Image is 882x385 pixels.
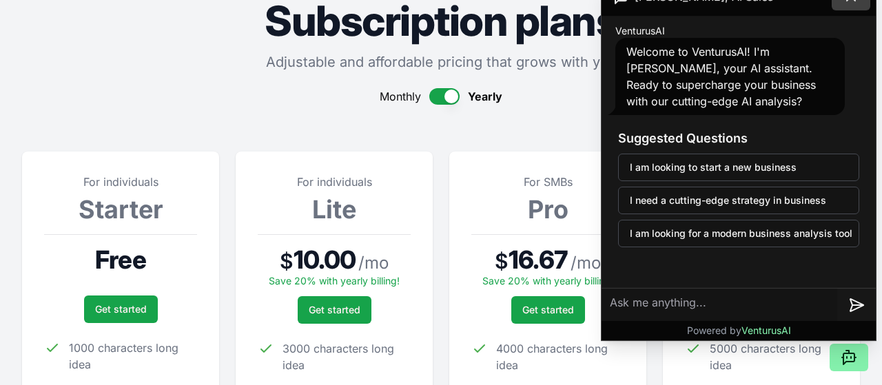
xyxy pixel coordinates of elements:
p: Powered by [687,324,791,337]
p: Adjustable and affordable pricing that grows with you [22,52,860,72]
span: / mo [571,252,601,274]
span: VenturusAI [615,24,665,38]
span: VenturusAI [741,324,791,336]
h3: Starter [44,196,197,223]
span: $ [280,249,294,273]
span: $ [495,249,509,273]
span: 16.67 [509,246,568,273]
span: Welcome to VenturusAI! I'm [PERSON_NAME], your AI assistant. Ready to supercharge your business w... [626,45,816,108]
span: Save 20% with yearly billing! [482,275,613,287]
h3: Lite [258,196,411,223]
span: 4000 characters long idea [496,340,624,373]
h3: Suggested Questions [618,129,859,148]
a: Get started [511,296,585,324]
h3: Pro [471,196,624,223]
span: 3000 characters long idea [283,340,411,373]
span: 10.00 [294,246,356,273]
a: Get started [298,296,371,324]
span: Save 20% with yearly billing! [269,275,400,287]
button: I am looking for a modern business analysis tool [618,220,859,247]
span: Free [95,246,145,273]
span: / mo [358,252,389,274]
button: I am looking to start a new business [618,154,859,181]
span: Yearly [468,88,502,105]
span: Monthly [380,88,421,105]
a: Get started [84,295,158,323]
p: For SMBs [471,174,624,190]
span: 5000 characters long idea [710,340,838,373]
span: 1000 characters long idea [69,340,197,373]
button: I need a cutting-edge strategy in business [618,187,859,214]
p: For individuals [44,174,197,190]
p: For individuals [258,174,411,190]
